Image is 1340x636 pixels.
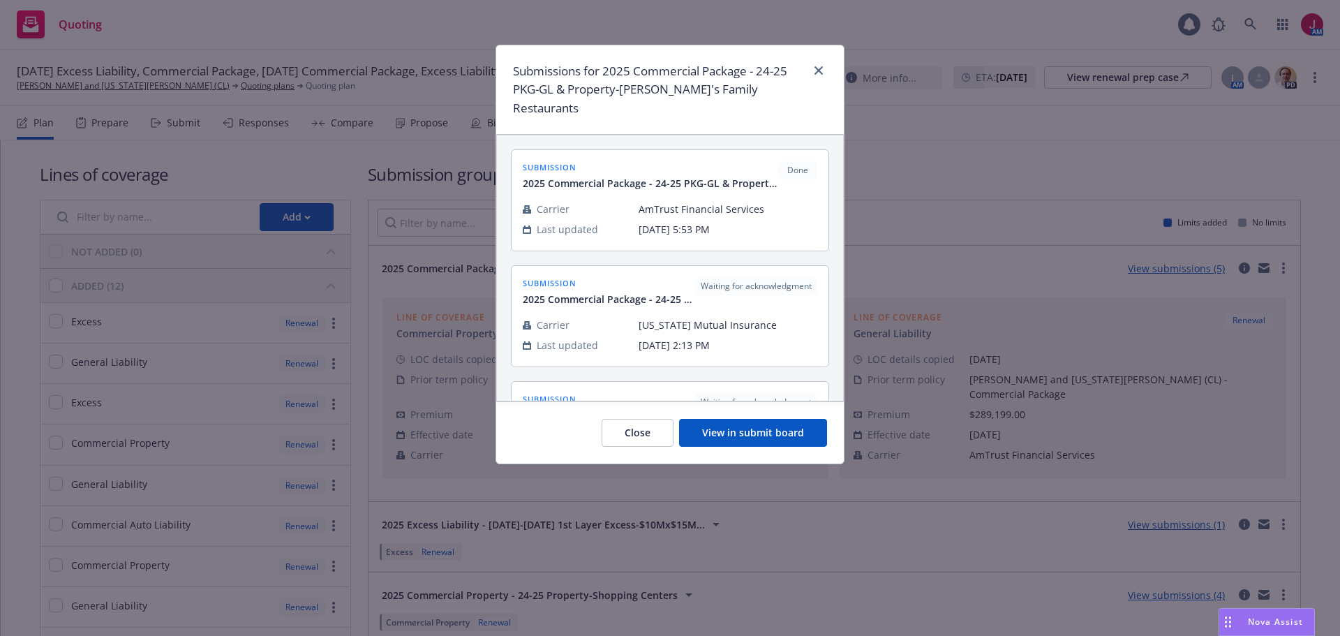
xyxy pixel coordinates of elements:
[1248,616,1303,628] span: Nova Assist
[810,62,827,79] a: close
[523,292,695,306] span: 2025 Commercial Package - 24-25 PKG-GL & Property-[PERSON_NAME]'s Family Restaurants
[639,222,817,237] span: [DATE] 5:53 PM
[523,393,695,405] span: submission
[602,419,673,447] button: Close
[537,222,598,237] span: Last updated
[701,280,812,293] span: Waiting for acknowledgment
[523,277,695,289] span: submission
[639,318,817,332] span: [US_STATE] Mutual Insurance
[513,62,805,117] h1: Submissions for 2025 Commercial Package - 24-25 PKG-GL & Property-[PERSON_NAME]'s Family Restaurants
[701,396,812,408] span: Waiting for acknowledgment
[679,419,827,447] button: View in submit board
[537,202,569,216] span: Carrier
[639,338,817,353] span: [DATE] 2:13 PM
[639,202,817,216] span: AmTrust Financial Services
[537,318,569,332] span: Carrier
[523,176,778,191] span: 2025 Commercial Package - 24-25 PKG-GL & Property-[PERSON_NAME]'s Family Restaurants
[1219,609,1237,635] div: Drag to move
[537,338,598,353] span: Last updated
[523,161,778,173] span: submission
[784,164,812,177] span: Done
[1219,608,1315,636] button: Nova Assist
